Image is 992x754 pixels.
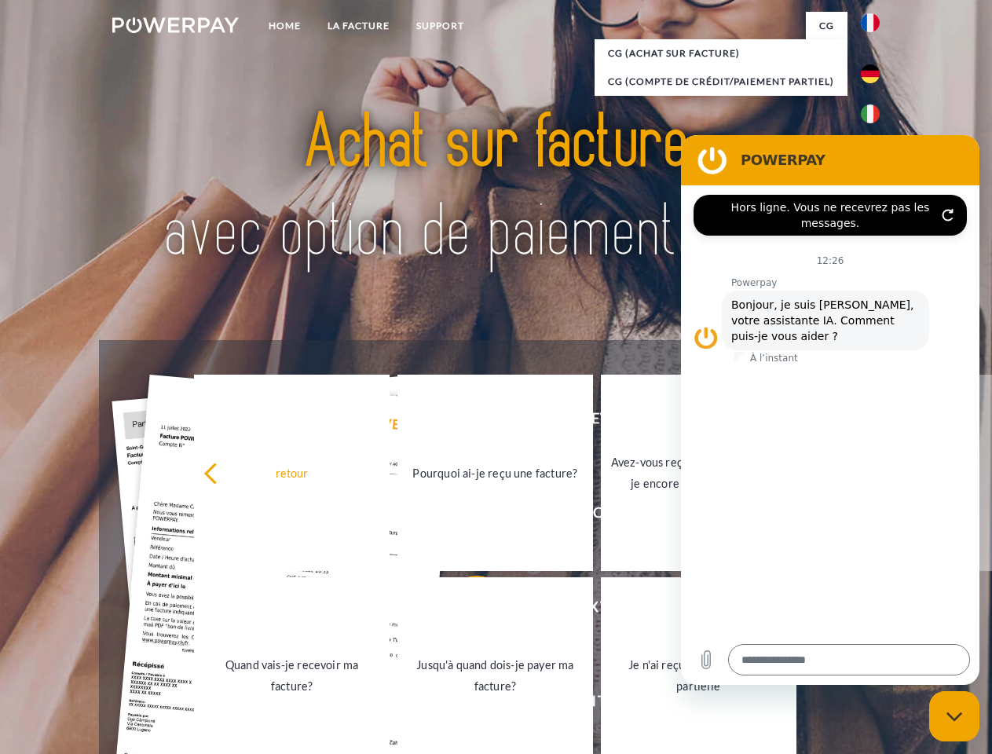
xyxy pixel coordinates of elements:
[806,12,847,40] a: CG
[255,12,314,40] a: Home
[601,375,796,571] a: Avez-vous reçu mes paiements, ai-je encore un solde ouvert?
[610,452,787,494] div: Avez-vous reçu mes paiements, ai-je encore un solde ouvert?
[861,104,880,123] img: it
[861,13,880,32] img: fr
[112,17,239,33] img: logo-powerpay-white.svg
[595,39,847,68] a: CG (achat sur facture)
[861,64,880,83] img: de
[203,654,380,697] div: Quand vais-je recevoir ma facture?
[407,462,584,483] div: Pourquoi ai-je reçu une facture?
[929,691,979,741] iframe: Bouton de lancement de la fenêtre de messagerie, conversation en cours
[403,12,478,40] a: Support
[595,68,847,96] a: CG (Compte de crédit/paiement partiel)
[681,135,979,685] iframe: Fenêtre de messagerie
[314,12,403,40] a: LA FACTURE
[150,75,842,301] img: title-powerpay_fr.svg
[407,654,584,697] div: Jusqu'à quand dois-je payer ma facture?
[610,654,787,697] div: Je n'ai reçu qu'une livraison partielle
[203,462,380,483] div: retour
